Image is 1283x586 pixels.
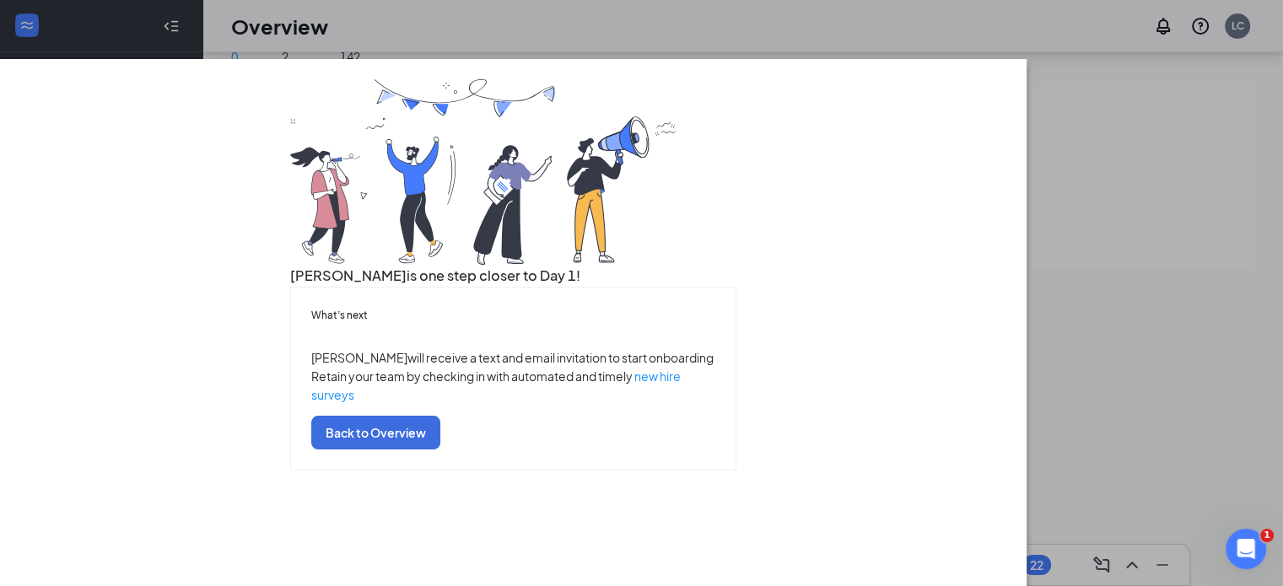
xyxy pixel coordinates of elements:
button: Back to Overview [311,415,440,449]
a: new hire surveys [311,368,681,401]
p: [PERSON_NAME] will receive a text and email invitation to start onboarding [311,347,714,366]
img: you are all set [290,79,678,265]
h3: [PERSON_NAME] is one step closer to Day 1! [290,265,736,287]
iframe: Intercom live chat [1226,529,1266,569]
p: Retain your team by checking in with automated and timely [311,366,714,403]
h5: What’s next [311,307,714,322]
span: 1 [1260,529,1274,542]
